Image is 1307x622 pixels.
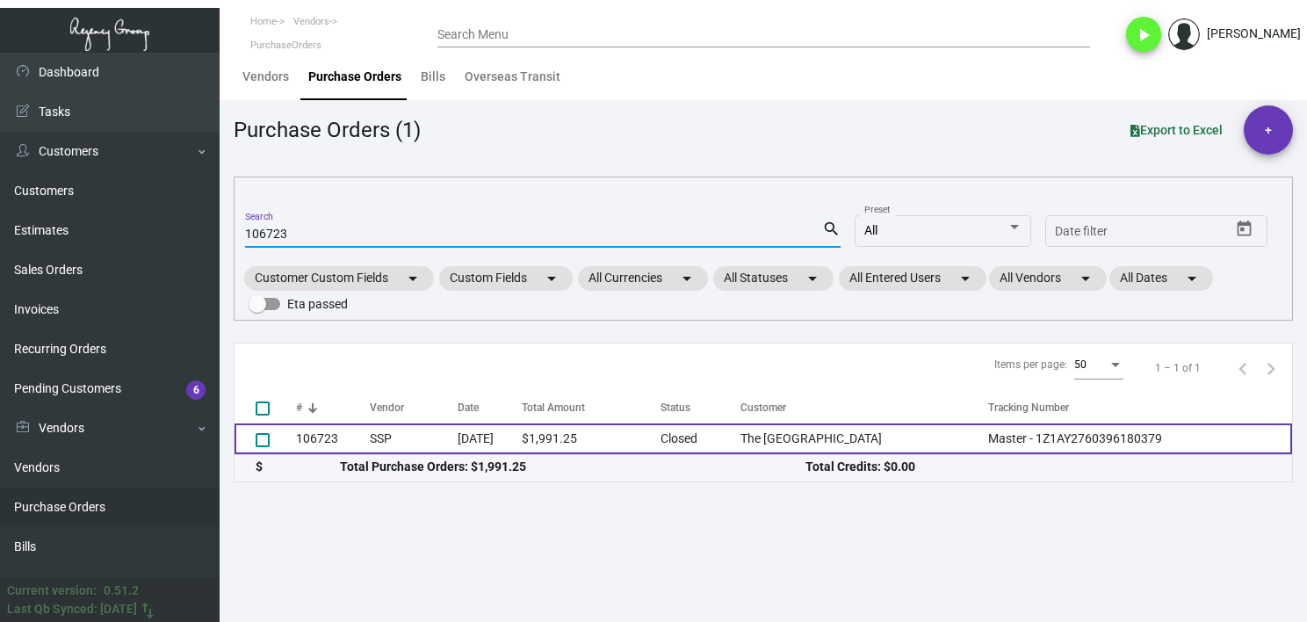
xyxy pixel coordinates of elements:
div: Current version: [7,582,97,600]
img: admin@bootstrapmaster.com [1168,18,1200,50]
div: Purchase Orders (1) [234,114,421,146]
div: Date [458,400,523,416]
mat-icon: arrow_drop_down [402,268,423,289]
div: Total Purchase Orders: $1,991.25 [340,458,805,476]
div: Vendor [370,400,458,416]
div: Total Credits: $0.00 [805,458,1271,476]
mat-icon: arrow_drop_down [955,268,976,289]
div: Date [458,400,479,416]
mat-chip: Customer Custom Fields [244,266,434,291]
div: # [296,400,370,416]
td: Closed [661,423,740,454]
div: Total Amount [522,400,661,416]
span: 50 [1074,358,1087,371]
button: Open calendar [1231,215,1259,243]
div: [PERSON_NAME] [1207,25,1301,43]
i: play_arrow [1133,25,1154,46]
span: Vendors [293,16,329,27]
span: PurchaseOrders [250,40,321,51]
div: Total Amount [522,400,585,416]
mat-chip: All Vendors [989,266,1107,291]
div: $ [256,458,340,476]
span: Export to Excel [1130,123,1223,137]
div: Items per page: [994,357,1067,372]
td: SSP [370,423,458,454]
mat-chip: All Statuses [713,266,834,291]
span: + [1265,105,1272,155]
mat-select: Items per page: [1074,359,1123,372]
div: Tracking Number [988,400,1069,416]
span: Home [250,16,277,27]
div: Overseas Transit [465,68,560,86]
button: + [1244,105,1293,155]
div: Customer [740,400,786,416]
td: [DATE] [458,423,523,454]
mat-icon: arrow_drop_down [802,268,823,289]
div: Customer [740,400,988,416]
div: Bills [421,68,445,86]
mat-icon: arrow_drop_down [541,268,562,289]
span: All [864,223,877,237]
div: Status [661,400,740,416]
mat-icon: arrow_drop_down [676,268,697,289]
span: Eta passed [287,293,348,315]
button: play_arrow [1126,17,1161,52]
td: Master - 1Z1AY2760396180379 [988,423,1293,454]
input: Start date [1055,225,1109,239]
td: 106723 [296,423,370,454]
mat-chip: All Currencies [578,266,708,291]
mat-icon: arrow_drop_down [1075,268,1096,289]
button: Next page [1257,354,1285,382]
mat-icon: search [822,219,841,240]
div: 0.51.2 [104,582,139,600]
td: $1,991.25 [522,423,661,454]
button: Export to Excel [1116,114,1237,146]
div: # [296,400,302,416]
div: Vendor [370,400,404,416]
div: Tracking Number [988,400,1293,416]
mat-chip: Custom Fields [439,266,573,291]
button: Previous page [1229,354,1257,382]
mat-chip: All Entered Users [839,266,986,291]
mat-chip: All Dates [1109,266,1213,291]
mat-icon: arrow_drop_down [1181,268,1202,289]
input: End date [1124,225,1209,239]
div: Vendors [242,68,289,86]
div: Status [661,400,690,416]
div: Purchase Orders [308,68,401,86]
div: Last Qb Synced: [DATE] [7,600,137,618]
td: The [GEOGRAPHIC_DATA] [740,423,988,454]
div: 1 – 1 of 1 [1155,360,1201,376]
